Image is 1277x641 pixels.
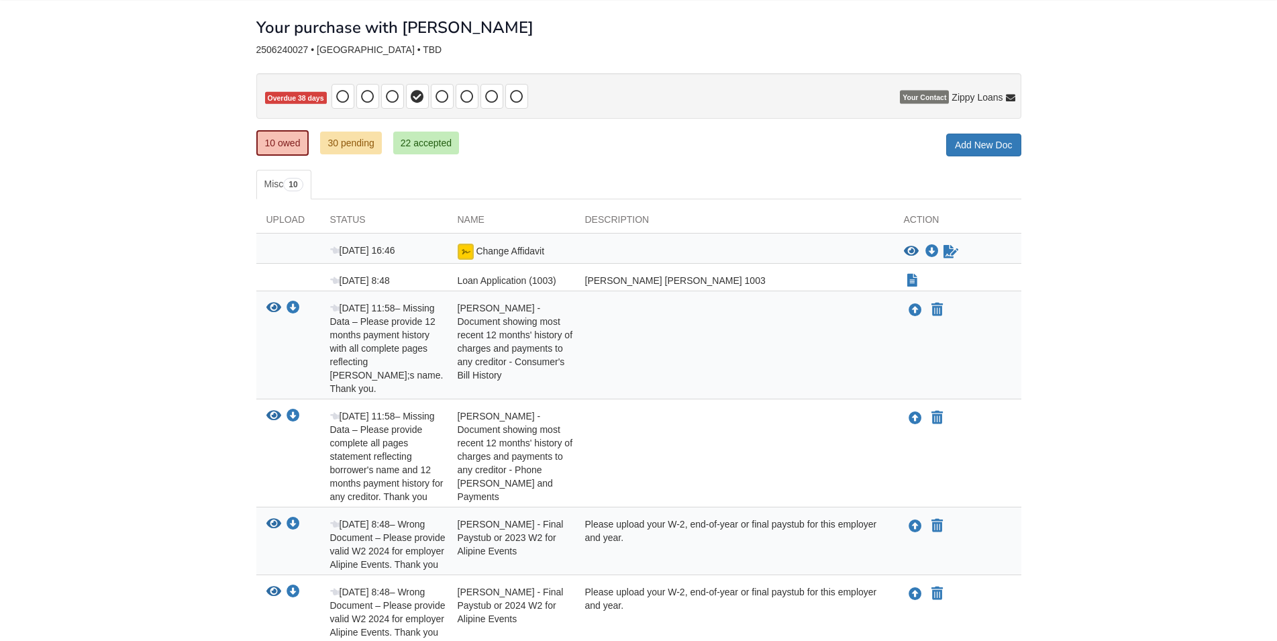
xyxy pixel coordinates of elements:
a: Download Mary Hutchinson - Final Paystub or 2024 W2 for Alipine Events [287,587,300,598]
h1: Your purchase with [PERSON_NAME] [256,19,533,36]
div: Status [320,213,448,233]
div: Name [448,213,575,233]
span: [PERSON_NAME] - Final Paystub or 2024 W2 for Alipine Events [458,587,564,624]
a: Add New Doc [946,134,1021,156]
button: View Mary Hutchinson - Document showing most recent 12 months' history of charges and payments to... [266,409,281,424]
div: Action [894,213,1021,233]
span: Change Affidavit [476,246,544,256]
a: Waiting for your co-borrower to e-sign [942,244,960,260]
a: Download Change Affidavit [925,246,939,257]
button: Declare Mary Hutchinson - Document showing most recent 12 months' history of charges and payments... [930,410,944,426]
img: esign [458,244,474,260]
span: [DATE] 8:48 [330,587,390,597]
div: – Wrong Document – Please provide valid W2 2024 for employer Alipine Events. Thank you [320,517,448,571]
span: Zippy Loans [952,91,1003,104]
a: Download Mary Hutchinson - Document showing most recent 12 months' history of charges and payment... [287,303,300,314]
span: Overdue 38 days [265,92,327,105]
a: 30 pending [320,132,381,154]
div: Description [575,213,894,233]
button: Upload Mary Hutchinson - Final Paystub or 2023 W2 for Alipine Events [907,517,923,535]
div: Please upload your W-2, end-of-year or final paystub for this employer and year. [575,517,894,571]
div: – Missing Data – Please provide complete all pages statement reflecting borrower's name and 12 mo... [320,409,448,503]
button: Upload Mary Hutchinson - Document showing most recent 12 months' history of charges and payments ... [907,301,923,319]
span: [PERSON_NAME] - Final Paystub or 2023 W2 for Alipine Events [458,519,564,556]
div: Upload [256,213,320,233]
button: View Mary Hutchinson - Final Paystub or 2023 W2 for Alipine Events [266,517,281,532]
button: View Mary Hutchinson - Final Paystub or 2024 W2 for Alipine Events [266,585,281,599]
div: – Wrong Document – Please provide valid W2 2024 for employer Alipine Events. Thank you [320,585,448,639]
button: Declare Mary Hutchinson - Final Paystub or 2024 W2 for Alipine Events not applicable [930,586,944,602]
div: Please upload your W-2, end-of-year or final paystub for this employer and year. [575,585,894,639]
span: [DATE] 16:46 [330,245,395,256]
div: 2506240027 • [GEOGRAPHIC_DATA] • TBD [256,44,1021,56]
a: Download Mary Hutchinson - Document showing most recent 12 months' history of charges and payment... [287,411,300,422]
button: Upload Mary Hutchinson - Document showing most recent 12 months' history of charges and payments ... [907,409,923,427]
button: View Mary Hutchinson - Document showing most recent 12 months' history of charges and payments to... [266,301,281,315]
span: [DATE] 8:48 [330,275,390,286]
span: Your Contact [900,91,949,104]
a: Show Document [907,275,917,286]
span: 10 [283,178,303,191]
div: – Missing Data – Please provide 12 months payment history with all complete pages reflecting [PER... [320,301,448,395]
button: Upload Mary Hutchinson - Final Paystub or 2024 W2 for Alipine Events [907,585,923,603]
button: Declare Mary Hutchinson - Final Paystub or 2023 W2 for Alipine Events not applicable [930,518,944,534]
span: Loan Application (1003) [458,275,556,286]
span: [PERSON_NAME] - Document showing most recent 12 months' history of charges and payments to any cr... [458,303,573,381]
span: [PERSON_NAME] - Document showing most recent 12 months' history of charges and payments to any cr... [458,411,573,502]
span: [DATE] 11:58 [330,411,395,422]
span: [DATE] 11:58 [330,303,395,313]
a: Misc [256,170,311,199]
button: Declare Mary Hutchinson - Document showing most recent 12 months' history of charges and payments... [930,302,944,318]
a: 22 accepted [393,132,459,154]
a: Download Mary Hutchinson - Final Paystub or 2023 W2 for Alipine Events [287,520,300,530]
a: 10 owed [256,130,309,156]
button: View Change Affidavit [904,245,919,258]
span: [DATE] 8:48 [330,519,390,530]
div: [PERSON_NAME] [PERSON_NAME] 1003 [575,274,894,287]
